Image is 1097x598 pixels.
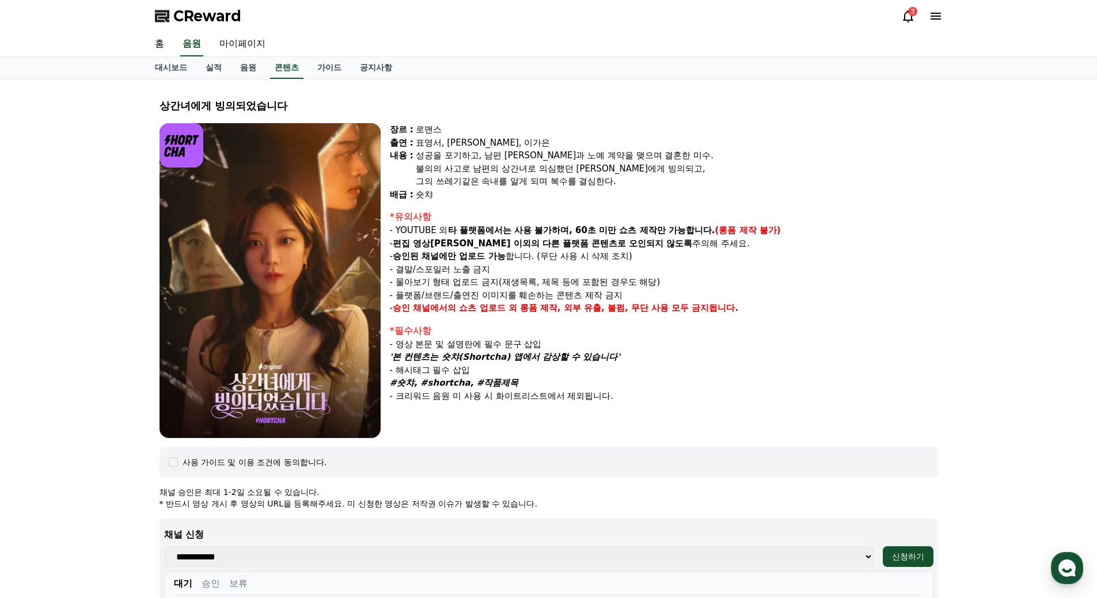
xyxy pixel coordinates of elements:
[416,123,938,136] div: 로맨스
[448,225,715,235] strong: 타 플랫폼에서는 사용 불가하며, 60초 미만 쇼츠 제작만 가능합니다.
[390,276,938,289] p: - 몰아보기 형태 업로드 금지(재생목록, 제목 등에 포함된 경우도 해당)
[883,546,933,567] button: 신청하기
[390,188,413,201] div: 배급 :
[416,175,938,188] div: 그의 쓰레기같은 속내를 알게 되며 복수를 결심한다.
[180,32,203,56] a: 음원
[160,98,938,114] div: 상간녀에게 빙의되었습니다
[231,57,265,79] a: 음원
[173,7,241,25] span: CReward
[390,338,938,351] p: - 영상 본문 및 설명란에 필수 문구 삽입
[183,456,327,468] div: 사용 가이드 및 이용 조건에 동의합니다.
[202,577,220,591] button: 승인
[229,577,248,591] button: 보류
[390,390,938,403] p: - 크리워드 음원 미 사용 시 화이트리스트에서 제외됩니다.
[416,136,938,150] div: 표영서, [PERSON_NAME], 이가은
[174,577,192,591] button: 대기
[390,378,519,388] em: #숏챠, #shortcha, #작품제목
[160,486,938,498] p: 채널 승인은 최대 1-2일 소요될 수 있습니다.
[308,57,351,79] a: 가이드
[164,528,933,542] p: 채널 신청
[390,302,938,315] p: -
[416,149,938,162] div: 성공을 포기하고, 남편 [PERSON_NAME]과 노예 계약을 맺으며 결혼한 미수.
[146,32,173,56] a: 홈
[390,123,413,136] div: 장르 :
[416,188,938,201] div: 숏챠
[393,238,540,249] strong: 편집 영상[PERSON_NAME] 이외의
[390,224,938,237] p: - YOUTUBE 외
[390,210,938,224] div: *유의사항
[892,551,924,562] div: 신청하기
[270,57,303,79] a: 콘텐츠
[210,32,275,56] a: 마이페이지
[542,238,693,249] strong: 다른 플랫폼 콘텐츠로 오인되지 않도록
[390,289,938,302] p: - 플랫폼/브랜드/출연진 이미지를 훼손하는 콘텐츠 제작 금지
[416,162,938,176] div: 불의의 사고로 남편의 상간녀로 의심했던 [PERSON_NAME]에게 빙의되고,
[160,498,938,509] p: * 반드시 영상 게시 후 영상의 URL을 등록해주세요. 미 신청한 영상은 저작권 이슈가 발생할 수 있습니다.
[390,364,938,377] p: - 해시태그 필수 삽입
[351,57,401,79] a: 공지사항
[390,136,413,150] div: 출연 :
[196,57,231,79] a: 실적
[390,263,938,276] p: - 결말/스포일러 노출 금지
[155,7,241,25] a: CReward
[160,123,204,167] img: logo
[520,303,739,313] strong: 롱폼 제작, 외부 유출, 불펌, 무단 사용 모두 금지됩니다.
[390,324,938,338] div: *필수사항
[146,57,196,79] a: 대시보드
[390,237,938,250] p: - 주의해 주세요.
[390,149,413,188] div: 내용 :
[393,303,517,313] strong: 승인 채널에서의 쇼츠 업로드 외
[160,123,381,438] img: video
[390,250,938,263] p: - 합니다. (무단 사용 시 삭제 조치)
[901,9,915,23] a: 3
[908,7,917,16] div: 3
[390,352,620,362] em: '본 컨텐츠는 숏챠(Shortcha) 앱에서 감상할 수 있습니다'
[715,225,781,235] strong: (롱폼 제작 불가)
[393,251,506,261] strong: 승인된 채널에만 업로드 가능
